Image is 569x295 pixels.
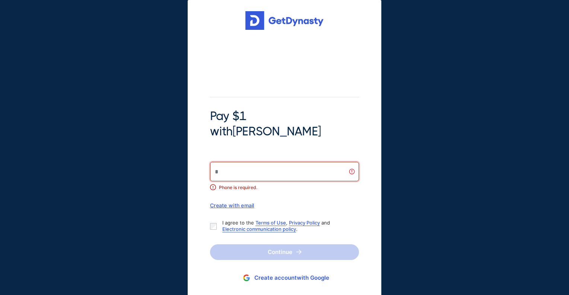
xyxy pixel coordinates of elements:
[222,220,353,232] p: I agree to the , and .
[210,202,359,208] div: Create with email
[210,109,359,139] span: Pay $1 with [PERSON_NAME]
[210,271,359,285] button: Create accountwith Google
[245,11,324,30] img: Get started for free with Dynasty Trust Company
[222,226,296,232] a: Electronic communication policy
[219,184,359,191] span: Phone is required.
[255,220,286,226] a: Terms of Use
[289,220,320,226] a: Privacy Policy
